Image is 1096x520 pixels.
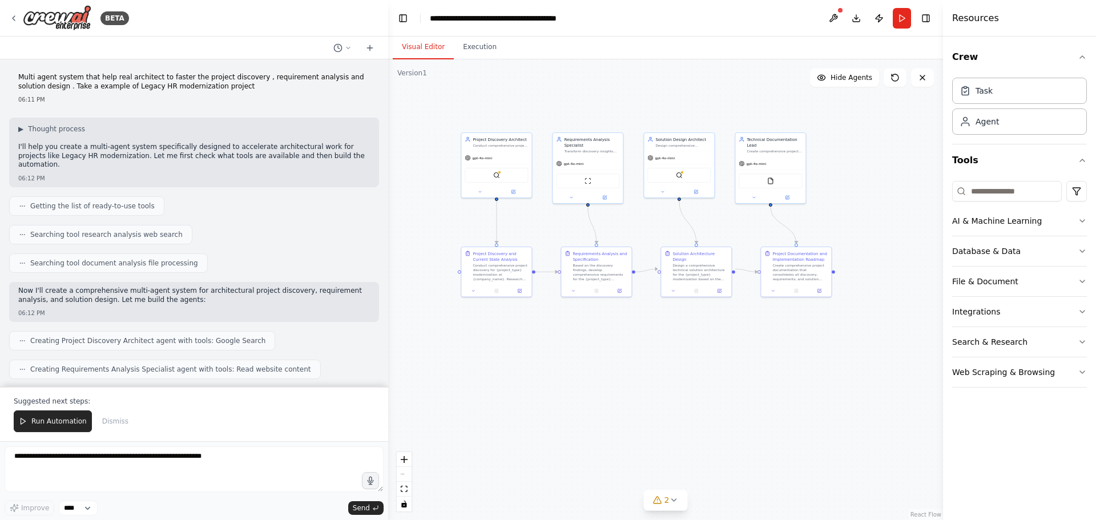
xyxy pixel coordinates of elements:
[585,178,591,184] img: ScrapeWebsiteTool
[585,207,599,243] g: Edge from df406f27-c7b3-4162-afb0-8fcd016fad10 to a092f310-36e6-4b73-a483-c0c2c56a189e
[18,287,370,304] p: Now I'll create a comprehensive multi-agent system for architectural project discovery, requireme...
[952,215,1042,227] div: AI & Machine Learning
[635,266,658,275] g: Edge from a092f310-36e6-4b73-a483-c0c2c56a189e to bb2ca58a-53df-4256-8e05-a11bfec8c673
[589,194,621,201] button: Open in side panel
[18,309,370,317] div: 06:12 PM
[18,124,85,134] button: ▶Thought process
[735,132,806,204] div: Technical Documentation LeadCreate comprehensive project documentation including discovery findin...
[30,201,155,211] span: Getting the list of ready-to-use tools
[952,306,1000,317] div: Integrations
[772,263,828,281] div: Create comprehensive project documentation that consolidates all discovery, requirements, and sol...
[573,251,628,262] div: Requirements Analysis and Specification
[772,251,828,262] div: Project Documentation and Implementation Roadmap
[672,251,728,262] div: Solution Architecture Design
[643,132,715,198] div: Solution Design ArchitectDesign comprehensive technical solutions for {project_type} modernizatio...
[563,162,583,166] span: gpt-4o-mini
[746,162,766,166] span: gpt-4o-mini
[784,288,808,295] button: No output available
[952,144,1087,176] button: Tools
[30,365,311,374] span: Creating Requirements Analysis Specialist agent with tools: Read website content
[535,269,558,275] g: Edge from 4357d790-2e0f-46cb-838c-f7dba9efab85 to a092f310-36e6-4b73-a483-c0c2c56a189e
[952,267,1087,296] button: File & Document
[564,149,619,154] div: Transform discovery insights into comprehensive functional and non-functional requirements for {p...
[952,176,1087,397] div: Tools
[461,132,532,198] div: Project Discovery ArchitectConduct comprehensive project discovery for {project_type} modernizati...
[473,251,528,262] div: Project Discovery and Current State Analysis
[353,503,370,513] span: Send
[18,143,370,170] p: I'll help you create a multi-agent system specifically designed to accelerate architectural work ...
[680,188,712,195] button: Open in side panel
[747,149,802,154] div: Create comprehensive project documentation including discovery findings, requirements specificati...
[809,288,829,295] button: Open in side panel
[655,143,711,148] div: Design comprehensive technical solutions for {project_type} modernization based on requirements a...
[454,35,506,59] button: Execution
[362,472,379,489] button: Click to speak your automation idea
[952,357,1087,387] button: Web Scraping & Browsing
[23,5,91,31] img: Logo
[14,410,92,432] button: Run Automation
[952,73,1087,144] div: Crew
[644,490,688,511] button: 2
[610,288,629,295] button: Open in side panel
[655,156,675,160] span: gpt-4o-mini
[21,503,49,513] span: Improve
[473,143,528,148] div: Conduct comprehensive project discovery for {project_type} modernization initiatives, analyzing c...
[767,178,774,184] img: FileReadTool
[493,172,500,179] img: SerplyWebSearchTool
[573,263,628,281] div: Based on the discovery findings, develop comprehensive requirements for the {project_type} modern...
[461,247,532,297] div: Project Discovery and Current State AnalysisConduct comprehensive project discovery for {project_...
[918,10,934,26] button: Hide right sidebar
[18,174,370,183] div: 06:12 PM
[747,136,802,148] div: Technical Documentation Lead
[397,452,412,467] button: zoom in
[30,336,265,345] span: Creating Project Discovery Architect agent with tools: Google Search
[976,116,999,127] div: Agent
[96,410,134,432] button: Dismiss
[494,201,499,243] g: Edge from 7597a1b9-7d40-4f31-924a-aef05175087b to 4357d790-2e0f-46cb-838c-f7dba9efab85
[361,41,379,55] button: Start a new chat
[952,245,1021,257] div: Database & Data
[710,288,729,295] button: Open in side panel
[510,288,529,295] button: Open in side panel
[768,207,799,243] g: Edge from 130ea25b-92ac-4609-a415-143e3d3025ce to 4eea8ec0-3145-4b84-9767-d0e254ee2d38
[552,132,623,204] div: Requirements Analysis SpecialistTransform discovery insights into comprehensive functional and no...
[348,501,384,515] button: Send
[485,288,509,295] button: No output available
[810,68,879,87] button: Hide Agents
[676,201,699,243] g: Edge from 56771c52-89b8-45ce-84f6-42d02f90ea2e to bb2ca58a-53df-4256-8e05-a11bfec8c673
[676,172,683,179] img: SerplyWebSearchTool
[397,68,427,78] div: Version 1
[18,124,23,134] span: ▶
[395,10,411,26] button: Hide left sidebar
[771,194,804,201] button: Open in side panel
[397,452,412,511] div: React Flow controls
[397,497,412,511] button: toggle interactivity
[5,501,54,515] button: Improve
[564,136,619,148] div: Requirements Analysis Specialist
[585,288,609,295] button: No output available
[735,266,757,275] g: Edge from bb2ca58a-53df-4256-8e05-a11bfec8c673 to 4eea8ec0-3145-4b84-9767-d0e254ee2d38
[100,11,129,25] div: BETA
[952,206,1087,236] button: AI & Machine Learning
[952,236,1087,266] button: Database & Data
[672,263,728,281] div: Design a comprehensive technical solution architecture for the {project_type} modernization based...
[952,336,1027,348] div: Search & Research
[31,417,87,426] span: Run Automation
[430,13,557,24] nav: breadcrumb
[910,511,941,518] a: React Flow attribution
[102,417,128,426] span: Dismiss
[831,73,872,82] span: Hide Agents
[393,35,454,59] button: Visual Editor
[664,494,670,506] span: 2
[473,136,528,142] div: Project Discovery Architect
[952,11,999,25] h4: Resources
[561,247,632,297] div: Requirements Analysis and SpecificationBased on the discovery findings, develop comprehensive req...
[473,263,528,281] div: Conduct comprehensive project discovery for {project_type} modernization at {company_name}. Resea...
[655,136,711,142] div: Solution Design Architect
[397,482,412,497] button: fit view
[760,247,832,297] div: Project Documentation and Implementation RoadmapCreate comprehensive project documentation that c...
[329,41,356,55] button: Switch to previous chat
[30,259,198,268] span: Searching tool document analysis file processing
[660,247,732,297] div: Solution Architecture DesignDesign a comprehensive technical solution architecture for the {proje...
[952,276,1018,287] div: File & Document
